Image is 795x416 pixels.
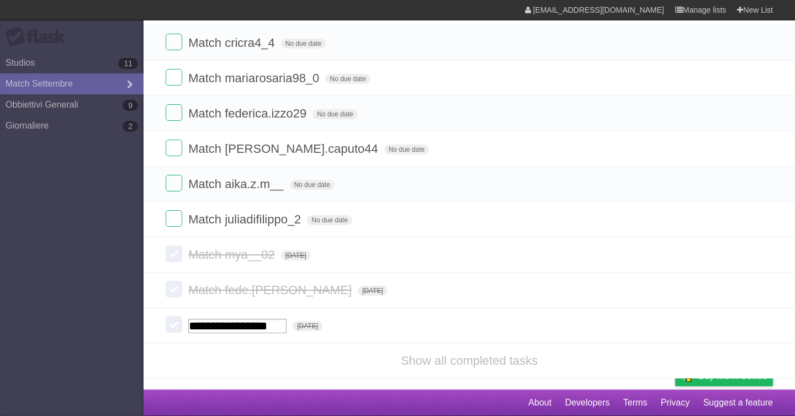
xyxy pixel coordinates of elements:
b: 9 [123,100,138,111]
a: Privacy [661,392,690,413]
b: 11 [118,58,138,69]
label: Done [166,140,182,156]
span: [DATE] [358,286,388,296]
a: Show all completed tasks [401,354,538,367]
span: No due date [312,109,357,119]
span: Match mya__02 [188,248,278,262]
span: Match cricra4_4 [188,36,278,50]
span: Match federica.izzo29 [188,106,309,120]
a: Developers [565,392,609,413]
label: Done [166,104,182,121]
span: Buy me a coffee [698,366,767,386]
label: Done [166,175,182,191]
span: No due date [384,145,429,154]
b: 2 [123,121,138,132]
span: Match [PERSON_NAME].caputo44 [188,142,381,156]
span: No due date [290,180,335,190]
span: [DATE] [293,321,322,331]
span: Match fede.[PERSON_NAME] [188,283,354,297]
span: Match aika.z.m__ [188,177,286,191]
label: Done [166,281,182,297]
a: Suggest a feature [703,392,773,413]
span: [DATE] [281,250,311,260]
span: No due date [281,39,326,49]
label: Done [166,34,182,50]
label: Done [166,69,182,86]
span: Match juliadifilippo_2 [188,212,304,226]
span: No due date [307,215,352,225]
div: Flask [6,27,72,47]
label: Done [166,246,182,262]
label: Done [166,210,182,227]
a: Terms [623,392,648,413]
span: Match mariarosaria98_0 [188,71,322,85]
span: No due date [325,74,370,84]
a: About [528,392,552,413]
label: Done [166,316,182,333]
